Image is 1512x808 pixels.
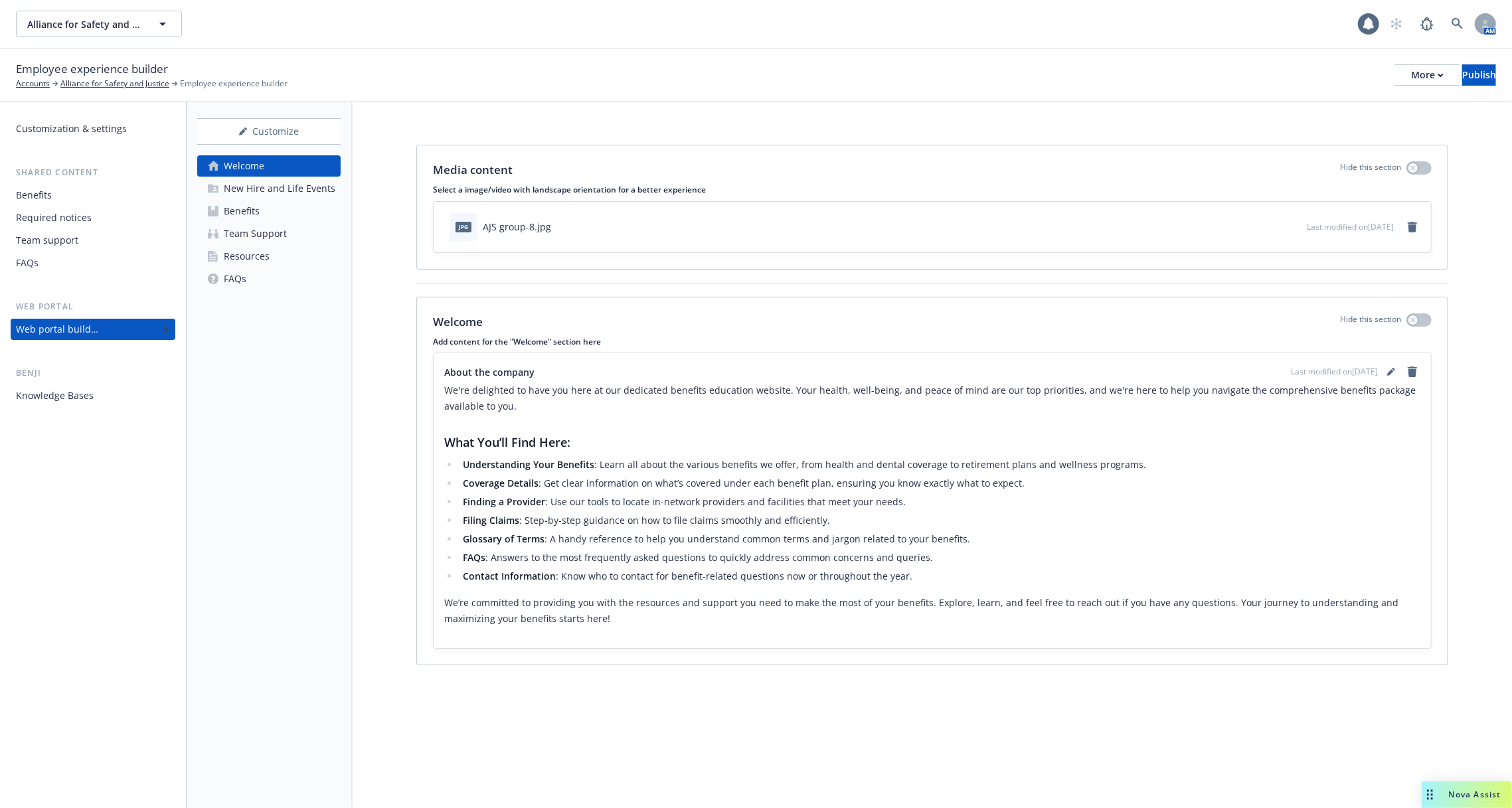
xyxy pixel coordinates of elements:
span: Last modified on [DATE] [1307,221,1394,232]
div: Web portal [11,300,175,313]
a: Web portal builder [11,319,175,340]
div: Publish [1462,65,1496,85]
button: More [1395,64,1460,86]
div: Benefits [16,185,52,206]
span: Nova Assist [1449,789,1501,800]
div: Customization & settings [16,118,127,139]
strong: Glossary of Terms [463,532,545,545]
a: Alliance for Safety and Justice [60,78,169,90]
a: Report a Bug [1414,11,1440,37]
h3: What You’ll Find Here: [444,433,1420,451]
div: Team support [16,230,78,251]
span: Employee experience builder [180,78,288,90]
div: AJS group-8.jpg [483,220,551,234]
a: Start snowing [1383,11,1410,37]
a: Resources [197,246,341,267]
button: Publish [1462,64,1496,86]
div: Required notices [16,207,92,228]
a: Search [1444,11,1471,37]
button: Customize [197,118,341,145]
p: Add content for the "Welcome" section here [433,336,1432,347]
li: : Step-by-step guidance on how to file claims smoothly and efficiently. [459,513,1420,528]
span: jpg [456,222,471,232]
a: FAQs [11,252,175,274]
a: Benefits [197,201,341,222]
p: We're delighted to have you here at our dedicated benefits education website. Your health, well-b... [444,382,1420,414]
button: Nova Assist [1422,781,1512,808]
div: Benefits [224,201,260,222]
div: New Hire and Life Events [224,178,335,199]
div: More [1411,65,1444,85]
p: Hide this section [1340,313,1401,331]
div: Welcome [224,155,264,177]
p: Media content [433,161,513,179]
a: Customization & settings [11,118,175,139]
a: Knowledge Bases [11,385,175,406]
button: download file [1268,220,1279,234]
a: remove [1404,364,1420,380]
strong: Filing Claims [463,514,519,526]
strong: Coverage Details [463,477,539,489]
a: Team support [11,230,175,251]
button: Alliance for Safety and Justice [16,11,182,37]
p: Welcome [433,313,483,331]
span: Employee experience builder [16,60,168,78]
button: preview file [1290,220,1302,234]
span: About the company [444,365,535,379]
li: : Answers to the most frequently asked questions to quickly address common concerns and queries. [459,550,1420,566]
div: Web portal builder [16,319,98,340]
a: Team Support [197,223,341,244]
li: : Use our tools to locate in-network providers and facilities that meet your needs. [459,494,1420,510]
a: Benefits [11,185,175,206]
div: Resources [224,246,270,267]
div: FAQs [224,268,246,289]
strong: FAQs [463,551,485,564]
a: remove [1404,219,1420,235]
p: Hide this section [1340,161,1401,179]
li: : Learn all about the various benefits we offer, from health and dental coverage to retirement pl... [459,457,1420,473]
li: : Get clear information on what’s covered under each benefit plan, ensuring you know exactly what... [459,475,1420,491]
span: Last modified on [DATE] [1291,366,1378,378]
a: editPencil [1383,364,1399,380]
p: Select a image/video with landscape orientation for a better experience [433,184,1432,195]
div: FAQs [16,252,39,274]
div: Benji [11,366,175,380]
strong: Finding a Provider [463,495,545,508]
div: Knowledge Bases [16,385,94,406]
a: Welcome [197,155,341,177]
a: New Hire and Life Events [197,178,341,199]
div: Shared content [11,166,175,179]
a: Accounts [16,78,50,90]
a: Required notices [11,207,175,228]
span: Alliance for Safety and Justice [27,17,142,31]
p: We’re committed to providing you with the resources and support you need to make the most of your... [444,595,1420,627]
a: FAQs [197,268,341,289]
li: : Know who to contact for benefit-related questions now or throughout the year. [459,568,1420,584]
strong: Understanding Your Benefits [463,458,594,471]
li: : A handy reference to help you understand common terms and jargon related to your benefits. [459,531,1420,547]
div: Team Support [224,223,287,244]
strong: Contact Information [463,570,556,582]
div: Drag to move [1422,781,1438,808]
